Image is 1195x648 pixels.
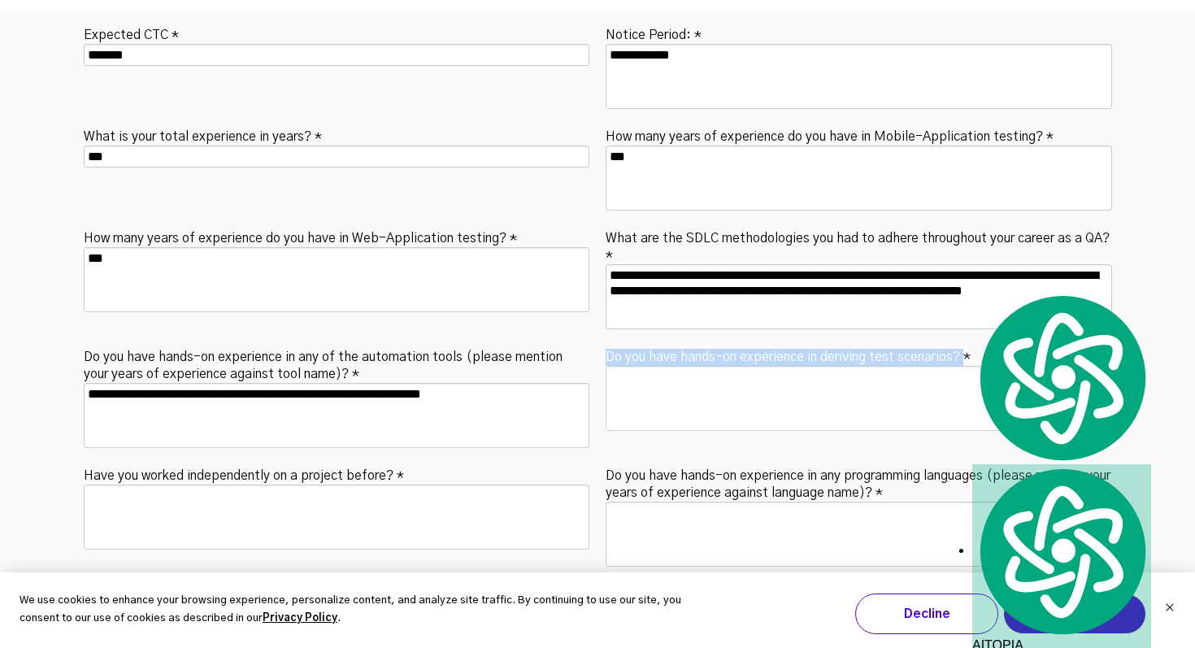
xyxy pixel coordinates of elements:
[972,291,1151,465] img: logo.svg
[84,124,322,146] label: What is your total experience in years? *
[606,345,971,366] label: Do you have hands-on experience in deriving test scenarios? *
[20,592,697,629] p: We use cookies to enhance your browsing experience, personalize content, and analyze site traffic...
[263,610,337,628] a: Privacy Policy
[84,345,590,383] label: Do you have hands-on experience in any of the automation tools (please mention your years of expe...
[606,23,702,44] label: Notice Period: *
[1165,601,1175,618] button: Dismiss cookie banner
[84,463,404,485] label: Have you worked independently on a project before? *
[855,594,998,634] button: Decline
[606,463,1112,502] label: Do you have hands-on experience in any programming languages (please mention your years of experi...
[606,124,1054,146] label: How many years of experience do you have in Mobile-Application testing? *
[84,23,179,44] label: Expected CTC *
[606,226,1112,264] label: What are the SDLC methodologies you had to adhere throughout your career as a QA? *
[84,226,517,247] label: How many years of experience do you have in Web-Application testing? *
[972,464,1151,638] img: logo.svg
